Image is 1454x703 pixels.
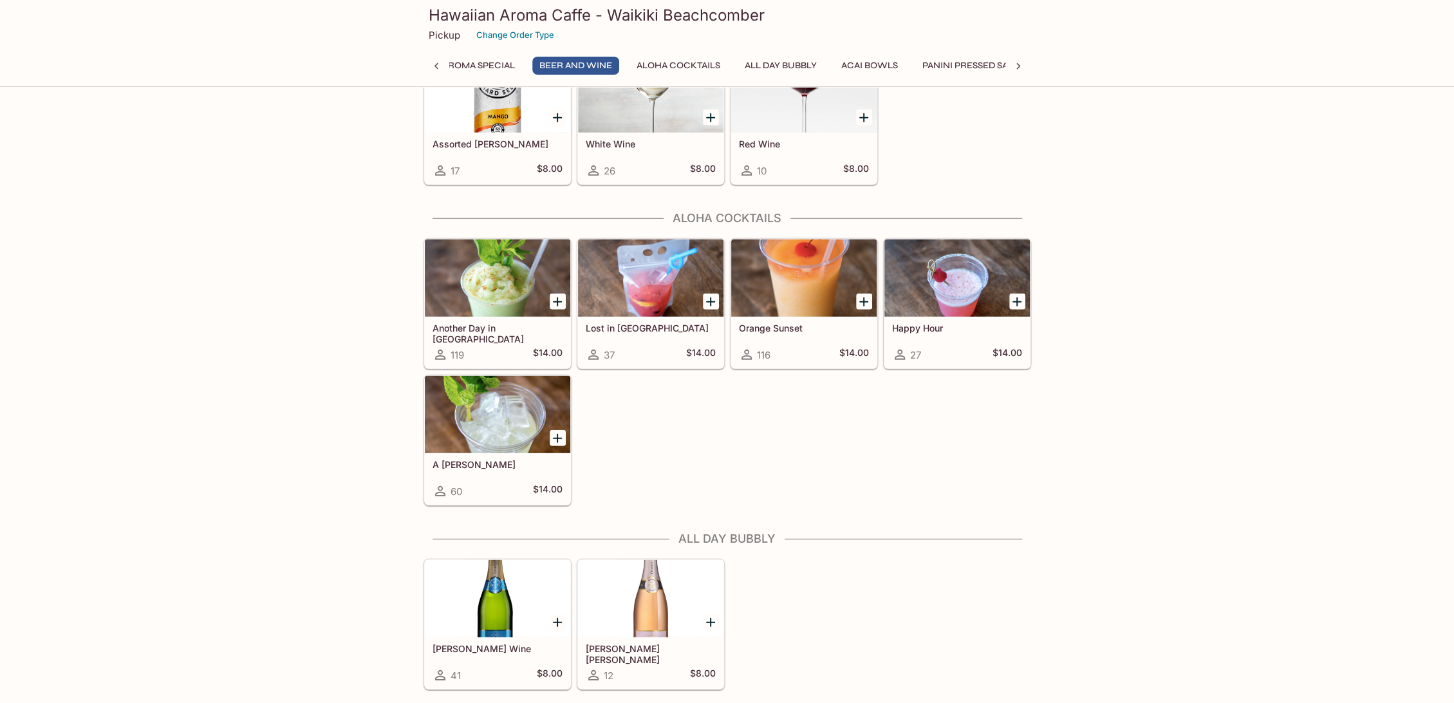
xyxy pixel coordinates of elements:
[435,57,522,75] button: Aroma Special
[425,376,570,453] div: A Hui Hou
[424,239,571,369] a: Another Day in [GEOGRAPHIC_DATA]119$14.00
[451,485,462,498] span: 60
[604,670,613,682] span: 12
[578,560,723,637] div: Jean Louis Sparkling Rose
[884,239,1030,317] div: Happy Hour
[757,349,770,361] span: 116
[839,347,869,362] h5: $14.00
[433,138,563,149] h5: Assorted [PERSON_NAME]
[429,5,1026,25] h3: Hawaiian Aroma Caffe - Waikiki Beachcomber
[425,55,570,133] div: Assorted Seltzer
[550,109,566,126] button: Add Assorted Seltzer
[533,483,563,499] h5: $14.00
[578,55,723,133] div: White Wine
[451,670,461,682] span: 41
[550,614,566,630] button: Add Jean Louis Sparkling Wine
[739,138,869,149] h5: Red Wine
[537,163,563,178] h5: $8.00
[429,29,460,41] p: Pickup
[577,239,724,369] a: Lost in [GEOGRAPHIC_DATA]37$14.00
[604,349,615,361] span: 37
[586,323,716,333] h5: Lost in [GEOGRAPHIC_DATA]
[451,165,460,177] span: 17
[471,25,560,45] button: Change Order Type
[578,239,723,317] div: Lost in Waikiki
[586,138,716,149] h5: White Wine
[433,323,563,344] h5: Another Day in [GEOGRAPHIC_DATA]
[892,323,1022,333] h5: Happy Hour
[424,559,571,689] a: [PERSON_NAME] Wine41$8.00
[703,109,719,126] button: Add White Wine
[586,643,716,664] h5: [PERSON_NAME] [PERSON_NAME]
[424,211,1031,225] h4: Aloha Cocktails
[577,559,724,689] a: [PERSON_NAME] [PERSON_NAME]12$8.00
[690,668,716,683] h5: $8.00
[1009,294,1025,310] button: Add Happy Hour
[629,57,727,75] button: Aloha Cocktails
[739,323,869,333] h5: Orange Sunset
[604,165,615,177] span: 26
[856,109,872,126] button: Add Red Wine
[424,532,1031,546] h4: All Day Bubbly
[731,55,877,133] div: Red Wine
[550,294,566,310] button: Add Another Day in Paradise
[757,165,767,177] span: 10
[884,239,1030,369] a: Happy Hour27$14.00
[537,668,563,683] h5: $8.00
[424,375,571,505] a: A [PERSON_NAME]60$14.00
[690,163,716,178] h5: $8.00
[910,349,921,361] span: 27
[425,560,570,637] div: Jean Louis Sparkling Wine
[731,239,877,317] div: Orange Sunset
[433,643,563,654] h5: [PERSON_NAME] Wine
[425,239,570,317] div: Another Day in Paradise
[738,57,824,75] button: All Day Bubbly
[686,347,716,362] h5: $14.00
[433,459,563,470] h5: A [PERSON_NAME]
[731,55,877,185] a: Red Wine10$8.00
[834,57,905,75] button: Acai Bowls
[703,614,719,630] button: Add Jean Louis Sparkling Rose
[532,57,619,75] button: Beer and Wine
[577,55,724,185] a: White Wine26$8.00
[703,294,719,310] button: Add Lost in Waikiki
[843,163,869,178] h5: $8.00
[915,57,1067,75] button: Panini Pressed Sandwiches
[993,347,1022,362] h5: $14.00
[533,347,563,362] h5: $14.00
[550,430,566,446] button: Add A Hui Hou
[731,239,877,369] a: Orange Sunset116$14.00
[451,349,464,361] span: 119
[856,294,872,310] button: Add Orange Sunset
[424,55,571,185] a: Assorted [PERSON_NAME]17$8.00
